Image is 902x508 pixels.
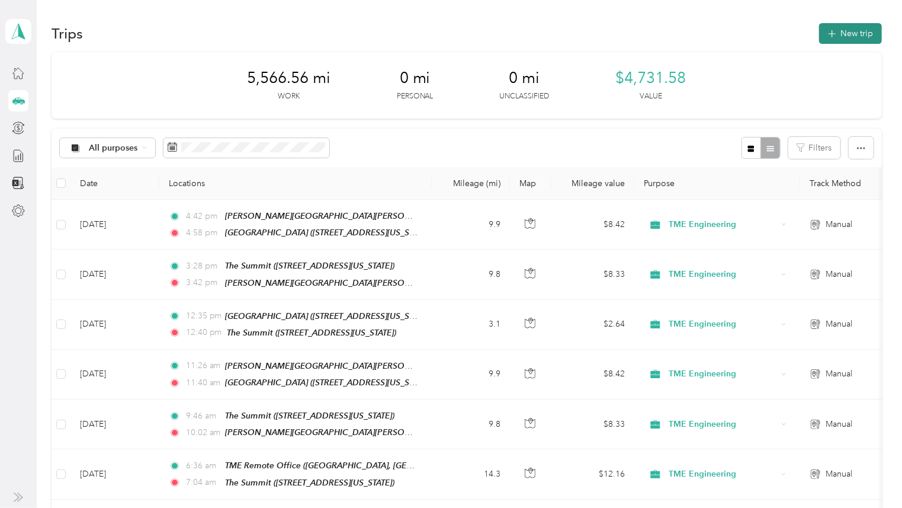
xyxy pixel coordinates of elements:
[225,411,394,420] span: The Summit ([STREET_ADDRESS][US_STATE])
[225,211,557,221] span: [PERSON_NAME][GEOGRAPHIC_DATA][PERSON_NAME][PERSON_NAME], [US_STATE])
[510,167,551,200] th: Map
[186,359,220,372] span: 11:26 am
[186,260,220,273] span: 3:28 pm
[800,167,883,200] th: Track Method
[225,228,431,238] span: [GEOGRAPHIC_DATA] ([STREET_ADDRESS][US_STATE])
[186,410,220,423] span: 9:46 am
[432,449,510,499] td: 14.3
[186,276,220,289] span: 3:42 pm
[551,300,634,350] td: $2.64
[70,449,159,499] td: [DATE]
[225,378,431,388] span: [GEOGRAPHIC_DATA] ([STREET_ADDRESS][US_STATE])
[551,250,634,299] td: $8.33
[826,418,852,431] span: Manual
[186,326,222,339] span: 12:40 pm
[159,167,432,200] th: Locations
[826,218,852,231] span: Manual
[225,478,394,487] span: The Summit ([STREET_ADDRESS][US_STATE])
[432,167,510,200] th: Mileage (mi)
[826,468,852,481] span: Manual
[225,278,557,288] span: [PERSON_NAME][GEOGRAPHIC_DATA][PERSON_NAME][PERSON_NAME], [US_STATE])
[225,361,557,371] span: [PERSON_NAME][GEOGRAPHIC_DATA][PERSON_NAME][PERSON_NAME], [US_STATE])
[669,318,777,331] span: TME Engineering
[186,309,220,322] span: 12:35 pm
[247,69,330,88] span: 5,566.56 mi
[186,476,220,489] span: 7:04 am
[186,376,220,389] span: 11:40 am
[616,69,686,88] span: $4,731.58
[640,91,662,102] p: Value
[500,91,550,102] p: Unclassified
[826,268,852,281] span: Manual
[225,311,431,321] span: [GEOGRAPHIC_DATA] ([STREET_ADDRESS][US_STATE])
[186,226,220,239] span: 4:58 pm
[551,200,634,250] td: $8.42
[551,350,634,400] td: $8.42
[836,442,902,508] iframe: Everlance-gr Chat Button Frame
[225,461,525,471] span: TME Remote Office ([GEOGRAPHIC_DATA], [GEOGRAPHIC_DATA], [US_STATE])
[70,400,159,449] td: [DATE]
[186,210,220,223] span: 4:42 pm
[669,418,777,431] span: TME Engineering
[70,350,159,400] td: [DATE]
[432,200,510,250] td: 9.9
[819,23,882,44] button: New trip
[669,218,777,231] span: TME Engineering
[70,250,159,299] td: [DATE]
[432,250,510,299] td: 9.8
[89,144,138,152] span: All purposes
[52,27,83,40] h1: Trips
[400,69,431,88] span: 0 mi
[186,426,220,439] span: 10:02 am
[669,368,777,381] span: TME Engineering
[227,328,396,337] span: The Summit ([STREET_ADDRESS][US_STATE])
[278,91,300,102] p: Work
[225,261,394,270] span: The Summit ([STREET_ADDRESS][US_STATE])
[70,300,159,350] td: [DATE]
[509,69,540,88] span: 0 mi
[432,400,510,449] td: 9.8
[70,200,159,250] td: [DATE]
[432,350,510,400] td: 9.9
[397,91,434,102] p: Personal
[551,167,634,200] th: Mileage value
[669,468,777,481] span: TME Engineering
[225,427,557,437] span: [PERSON_NAME][GEOGRAPHIC_DATA][PERSON_NAME][PERSON_NAME], [US_STATE])
[551,449,634,499] td: $12.16
[186,459,220,472] span: 6:36 am
[669,268,777,281] span: TME Engineering
[634,167,800,200] th: Purpose
[788,137,840,159] button: Filters
[826,318,852,331] span: Manual
[70,167,159,200] th: Date
[826,368,852,381] span: Manual
[551,400,634,449] td: $8.33
[432,300,510,350] td: 3.1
